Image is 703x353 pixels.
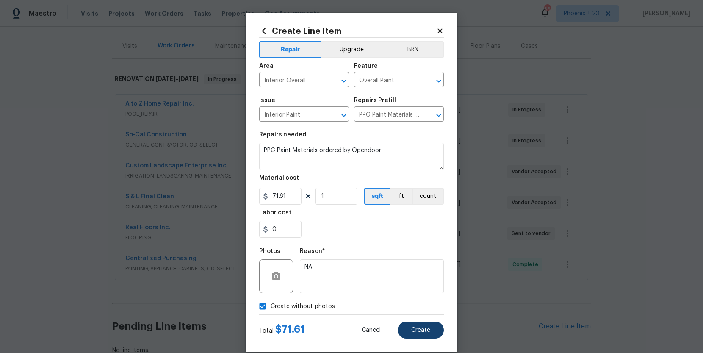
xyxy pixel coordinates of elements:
button: Cancel [348,322,394,339]
h5: Labor cost [259,210,291,216]
button: BRN [382,41,444,58]
h5: Reason* [300,248,325,254]
h5: Repairs Prefill [354,97,396,103]
button: Open [433,75,445,87]
button: Create [398,322,444,339]
textarea: PPG Paint Materials ordered by Opendoor [259,143,444,170]
textarea: NA [300,259,444,293]
button: Open [433,109,445,121]
button: count [412,188,444,205]
span: Create [411,327,430,334]
button: Upgrade [321,41,382,58]
button: Repair [259,41,321,58]
button: Open [338,75,350,87]
h2: Create Line Item [259,26,436,36]
span: $ 71.61 [275,324,305,334]
h5: Issue [259,97,275,103]
h5: Repairs needed [259,132,306,138]
button: Open [338,109,350,121]
button: ft [390,188,412,205]
button: sqft [364,188,390,205]
span: Cancel [362,327,381,334]
h5: Area [259,63,274,69]
span: Create without photos [271,302,335,311]
h5: Material cost [259,175,299,181]
h5: Photos [259,248,280,254]
h5: Feature [354,63,378,69]
div: Total [259,325,305,335]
